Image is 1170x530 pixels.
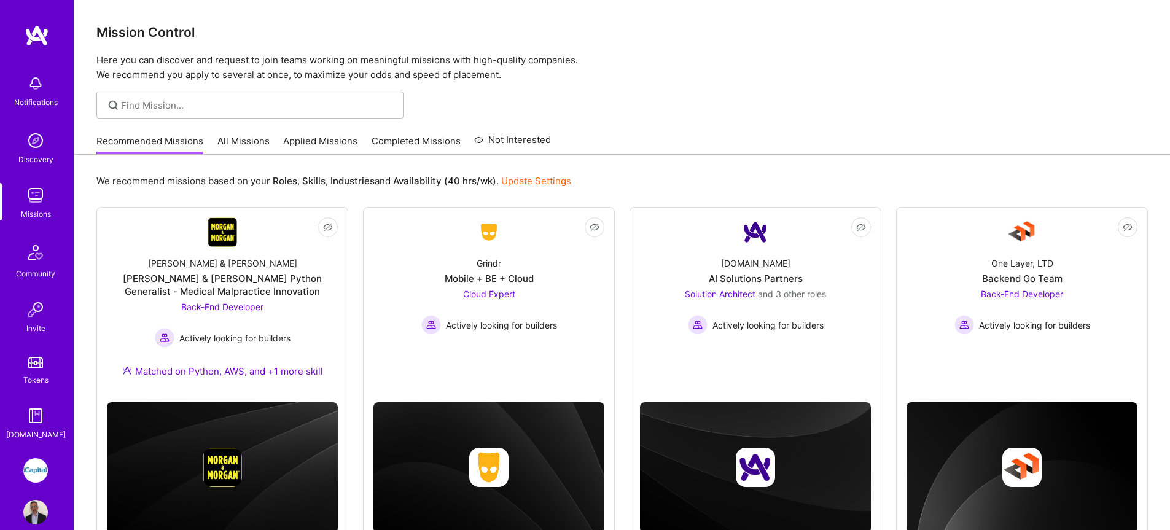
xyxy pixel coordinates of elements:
[741,217,770,247] img: Company Logo
[23,458,48,483] img: iCapital: Building an Alternative Investment Marketplace
[477,257,501,270] div: Grindr
[273,175,297,187] b: Roles
[688,315,708,335] img: Actively looking for builders
[122,365,323,378] div: Matched on Python, AWS, and +1 more skill
[981,289,1063,299] span: Back-End Developer
[25,25,49,47] img: logo
[991,257,1053,270] div: One Layer, LTD
[283,134,357,155] a: Applied Missions
[640,217,871,370] a: Company Logo[DOMAIN_NAME]AI Solutions PartnersSolution Architect and 3 other rolesActively lookin...
[217,134,270,155] a: All Missions
[96,25,1148,40] h3: Mission Control
[501,175,571,187] a: Update Settings
[208,217,237,247] img: Company Logo
[16,267,55,280] div: Community
[23,403,48,428] img: guide book
[203,448,242,487] img: Company logo
[856,222,866,232] i: icon EyeClosed
[393,175,496,187] b: Availability (40 hrs/wk)
[474,221,504,243] img: Company Logo
[373,217,604,370] a: Company LogoGrindrMobile + BE + CloudCloud Expert Actively looking for buildersActively looking f...
[26,322,45,335] div: Invite
[96,134,203,155] a: Recommended Missions
[107,217,338,392] a: Company Logo[PERSON_NAME] & [PERSON_NAME][PERSON_NAME] & [PERSON_NAME] Python Generalist - Medica...
[469,448,509,487] img: Company logo
[721,257,790,270] div: [DOMAIN_NAME]
[18,153,53,166] div: Discovery
[590,222,599,232] i: icon EyeClosed
[155,328,174,348] img: Actively looking for builders
[907,217,1137,370] a: Company LogoOne Layer, LTDBackend Go TeamBack-End Developer Actively looking for buildersActively...
[14,96,58,109] div: Notifications
[148,257,297,270] div: [PERSON_NAME] & [PERSON_NAME]
[107,272,338,298] div: [PERSON_NAME] & [PERSON_NAME] Python Generalist - Medical Malpractice Innovation
[1007,217,1037,247] img: Company Logo
[21,238,50,267] img: Community
[20,458,51,483] a: iCapital: Building an Alternative Investment Marketplace
[302,175,326,187] b: Skills
[23,500,48,524] img: User Avatar
[685,289,755,299] span: Solution Architect
[709,272,803,285] div: AI Solutions Partners
[1123,222,1133,232] i: icon EyeClosed
[330,175,375,187] b: Industries
[474,133,551,155] a: Not Interested
[445,272,534,285] div: Mobile + BE + Cloud
[446,319,557,332] span: Actively looking for builders
[954,315,974,335] img: Actively looking for builders
[23,297,48,322] img: Invite
[421,315,441,335] img: Actively looking for builders
[121,99,394,112] input: Find Mission...
[979,319,1090,332] span: Actively looking for builders
[372,134,461,155] a: Completed Missions
[28,357,43,368] img: tokens
[1002,448,1042,487] img: Company logo
[323,222,333,232] i: icon EyeClosed
[106,98,120,112] i: icon SearchGrey
[122,365,132,375] img: Ateam Purple Icon
[758,289,826,299] span: and 3 other roles
[23,71,48,96] img: bell
[21,208,51,220] div: Missions
[6,428,66,441] div: [DOMAIN_NAME]
[23,183,48,208] img: teamwork
[96,53,1148,82] p: Here you can discover and request to join teams working on meaningful missions with high-quality ...
[23,373,49,386] div: Tokens
[179,332,291,345] span: Actively looking for builders
[20,500,51,524] a: User Avatar
[463,289,515,299] span: Cloud Expert
[96,174,571,187] p: We recommend missions based on your , , and .
[712,319,824,332] span: Actively looking for builders
[982,272,1063,285] div: Backend Go Team
[181,302,263,312] span: Back-End Developer
[23,128,48,153] img: discovery
[736,448,775,487] img: Company logo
